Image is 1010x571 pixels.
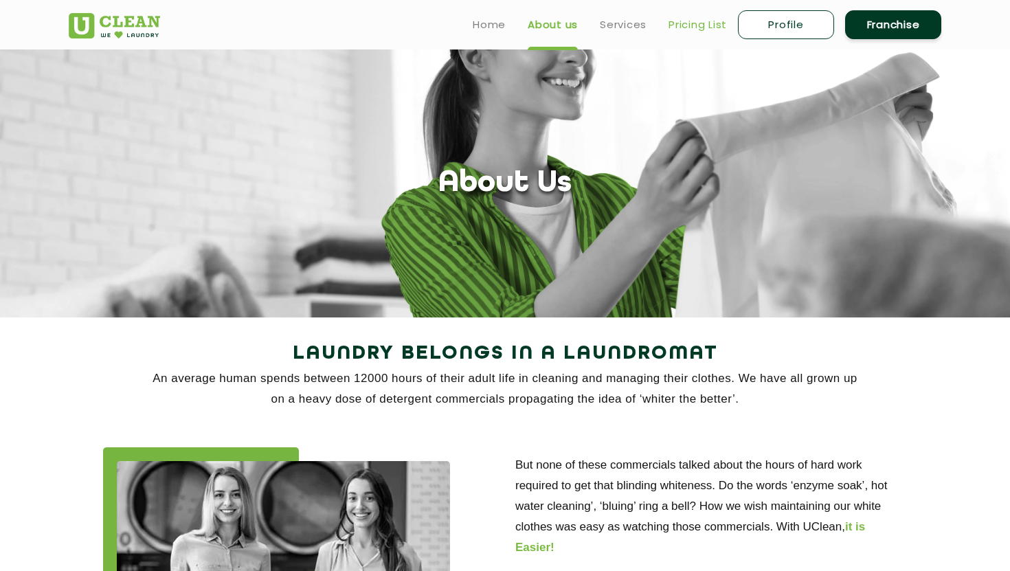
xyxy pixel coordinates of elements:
[845,10,941,39] a: Franchise
[69,13,160,38] img: UClean Laundry and Dry Cleaning
[473,16,506,33] a: Home
[528,16,578,33] a: About us
[738,10,834,39] a: Profile
[515,455,907,558] p: But none of these commercials talked about the hours of hard work required to get that blinding w...
[438,166,572,201] h1: About Us
[600,16,647,33] a: Services
[69,337,941,370] h2: Laundry Belongs in a Laundromat
[669,16,727,33] a: Pricing List
[69,368,941,410] p: An average human spends between 12000 hours of their adult life in cleaning and managing their cl...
